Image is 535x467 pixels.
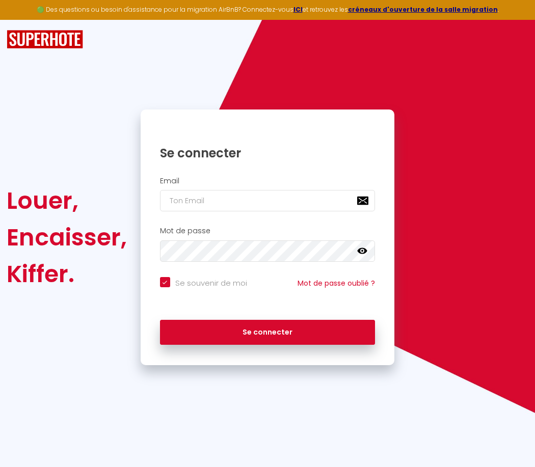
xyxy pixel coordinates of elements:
div: Kiffer. [7,256,127,292]
h2: Email [160,177,376,185]
a: ICI [293,5,303,14]
a: Mot de passe oublié ? [298,278,375,288]
a: créneaux d'ouverture de la salle migration [348,5,498,14]
h1: Se connecter [160,145,376,161]
div: Encaisser, [7,219,127,256]
input: Ton Email [160,190,376,211]
button: Se connecter [160,320,376,345]
img: SuperHote logo [7,30,83,49]
div: Louer, [7,182,127,219]
h2: Mot de passe [160,227,376,235]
